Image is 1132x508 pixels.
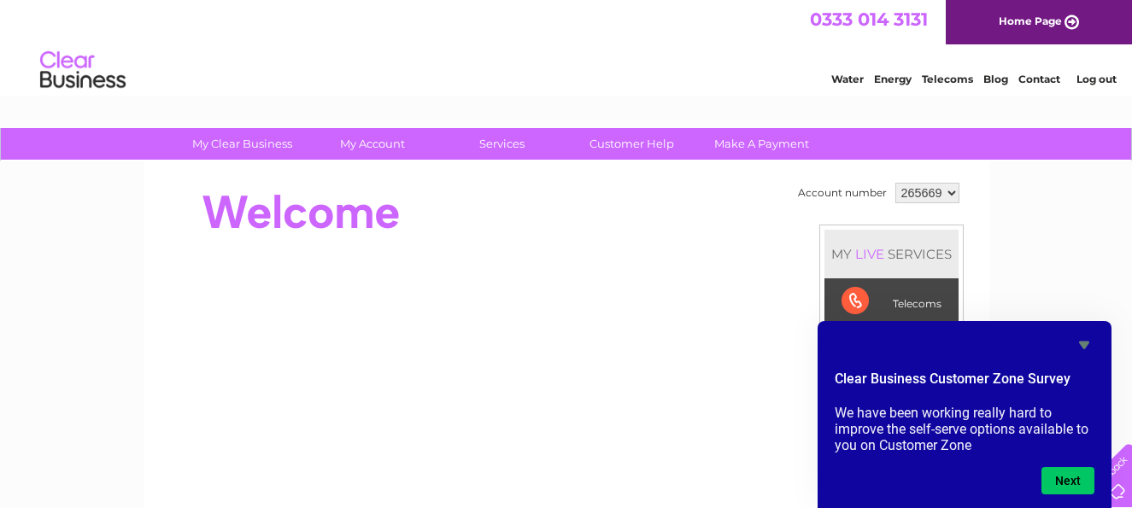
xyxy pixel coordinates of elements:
[794,178,891,207] td: Account number
[831,73,864,85] a: Water
[302,128,443,160] a: My Account
[431,128,572,160] a: Services
[172,128,313,160] a: My Clear Business
[163,9,971,83] div: Clear Business is a trading name of Verastar Limited (registered in [GEOGRAPHIC_DATA] No. 3667643...
[874,73,912,85] a: Energy
[835,335,1094,494] div: Clear Business Customer Zone Survey
[842,278,941,325] div: Telecoms
[983,73,1008,85] a: Blog
[852,246,888,262] div: LIVE
[39,44,126,96] img: logo.png
[561,128,702,160] a: Customer Help
[810,9,928,30] a: 0333 014 3131
[1076,73,1117,85] a: Log out
[835,405,1094,453] p: We have been working really hard to improve the self-serve options available to you on Customer Zone
[691,128,832,160] a: Make A Payment
[922,73,973,85] a: Telecoms
[1074,335,1094,355] button: Hide survey
[835,369,1094,398] h2: Clear Business Customer Zone Survey
[824,230,959,278] div: MY SERVICES
[1018,73,1060,85] a: Contact
[1041,467,1094,494] button: Next question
